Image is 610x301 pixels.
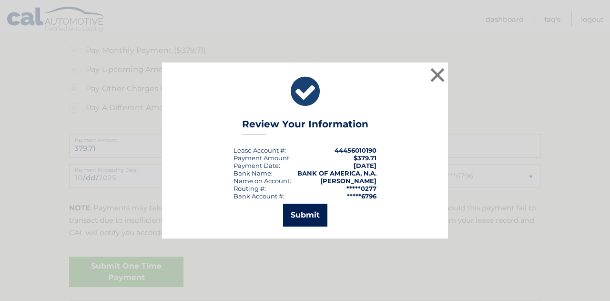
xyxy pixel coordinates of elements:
div: Bank Name: [234,169,273,177]
div: Name on Account: [234,177,291,185]
span: $379.71 [354,154,376,162]
strong: BANK OF AMERICA, N.A. [297,169,376,177]
div: Bank Account #: [234,192,285,200]
div: Payment Amount: [234,154,291,162]
strong: 44456010190 [335,146,376,154]
strong: [PERSON_NAME] [320,177,376,185]
button: × [428,65,447,84]
button: Submit [283,204,327,227]
div: : [234,162,280,169]
span: Payment Date [234,162,279,169]
h3: Review Your Information [242,118,368,135]
span: [DATE] [354,162,376,169]
div: Routing #: [234,185,266,192]
div: Lease Account #: [234,146,286,154]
